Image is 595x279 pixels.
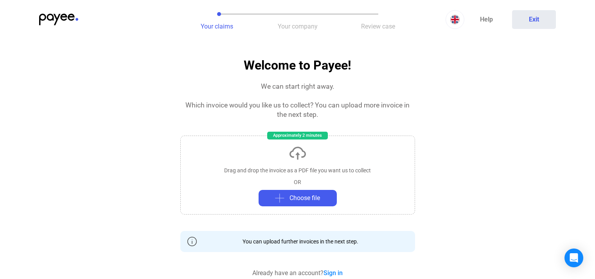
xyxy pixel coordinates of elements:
[259,190,337,206] button: plus-greyChoose file
[464,10,508,29] a: Help
[278,23,318,30] span: Your company
[289,193,320,203] span: Choose file
[275,193,284,203] img: plus-grey
[201,23,233,30] span: Your claims
[512,10,556,29] button: Exit
[564,249,583,267] div: Open Intercom Messenger
[261,82,334,91] div: We can start right away.
[294,178,301,186] div: OR
[450,15,460,24] img: EN
[237,238,358,245] div: You can upload further invoices in the next step.
[187,237,197,246] img: info-grey-outline
[324,269,343,277] a: Sign in
[252,268,343,278] div: Already have an account?
[446,10,464,29] button: EN
[224,166,371,174] div: Drag and drop the invoice as a PDF file you want us to collect
[244,59,351,72] h1: Welcome to Payee!
[288,144,307,163] img: upload-cloud
[361,23,395,30] span: Review case
[267,132,328,139] div: Approximately 2 minutes
[180,100,415,119] div: Which invoice would you like us to collect? You can upload more invoice in the next step.
[39,14,78,25] img: payee-logo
